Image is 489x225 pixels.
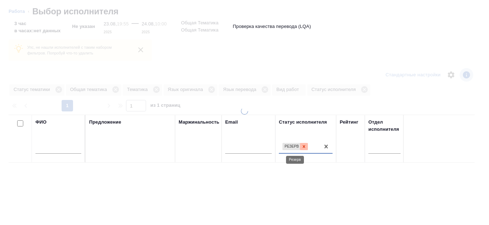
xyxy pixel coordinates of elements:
div: Рейтинг [340,119,358,126]
div: Предложение [89,119,121,126]
div: Статус исполнителя [279,119,327,126]
div: Резерв [282,143,300,150]
div: Email [225,119,238,126]
div: Маржинальность [179,119,219,126]
p: Проверка качества перевода (LQA) [233,23,311,30]
div: ФИО [35,119,47,126]
div: Отдел исполнителя [368,119,401,133]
